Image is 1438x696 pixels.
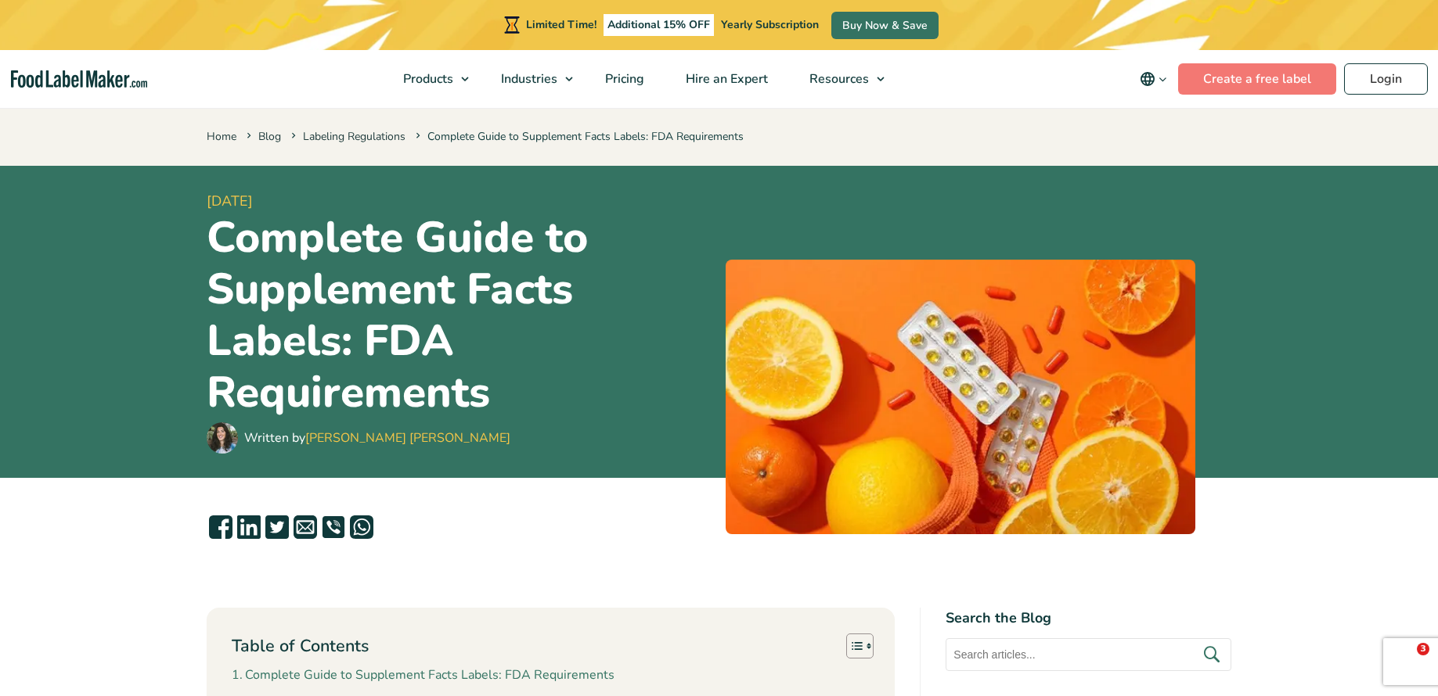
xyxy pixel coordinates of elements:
[805,70,870,88] span: Resources
[207,212,713,418] h1: Complete Guide to Supplement Facts Labels: FDA Requirements
[305,429,510,447] a: [PERSON_NAME] [PERSON_NAME]
[585,50,661,108] a: Pricing
[244,429,510,447] div: Written by
[834,633,870,659] a: Toggle Table of Content
[681,70,769,88] span: Hire an Expert
[1417,643,1429,655] span: 3
[1344,63,1428,95] a: Login
[258,129,281,144] a: Blog
[946,608,1231,629] h4: Search the Blog
[481,50,581,108] a: Industries
[383,50,477,108] a: Products
[789,50,892,108] a: Resources
[604,14,714,36] span: Additional 15% OFF
[207,422,238,454] img: Maria Abi Hanna - Food Label Maker
[398,70,455,88] span: Products
[831,12,939,39] a: Buy Now & Save
[665,50,785,108] a: Hire an Expert
[232,666,614,686] a: Complete Guide to Supplement Facts Labels: FDA Requirements
[207,129,236,144] a: Home
[207,191,713,212] span: [DATE]
[232,634,369,658] p: Table of Contents
[413,129,744,144] span: Complete Guide to Supplement Facts Labels: FDA Requirements
[1385,643,1422,680] iframe: Intercom live chat
[526,17,596,32] span: Limited Time!
[303,129,405,144] a: Labeling Regulations
[721,17,819,32] span: Yearly Subscription
[1178,63,1336,95] a: Create a free label
[946,638,1231,671] input: Search articles...
[600,70,646,88] span: Pricing
[496,70,559,88] span: Industries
